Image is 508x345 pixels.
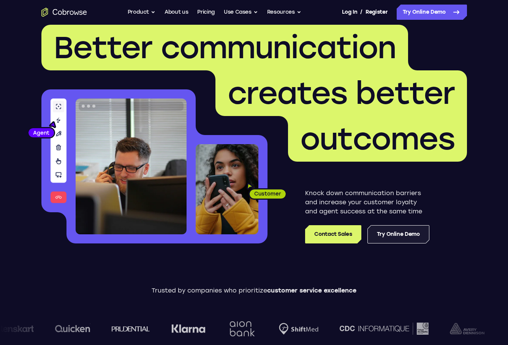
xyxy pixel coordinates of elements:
img: tab_domain_overview_orange.svg [21,44,27,50]
img: Shiftmed [279,323,318,335]
a: Go to the home page [41,8,87,17]
div: Keywords by Traffic [84,45,128,50]
img: logo_orange.svg [12,12,18,18]
img: A customer holding their phone [196,144,258,234]
span: / [360,8,362,17]
div: v 4.0.25 [21,12,37,18]
button: Use Cases [224,5,258,20]
a: Register [366,5,388,20]
a: Try Online Demo [367,225,429,243]
span: Better communication [54,29,396,66]
img: prudential [112,326,150,332]
p: Knock down communication barriers and increase your customer loyalty and agent success at the sam... [305,189,429,216]
img: tab_keywords_by_traffic_grey.svg [76,44,82,50]
img: website_grey.svg [12,20,18,26]
span: outcomes [300,121,455,157]
button: Product [128,5,156,20]
button: Resources [267,5,301,20]
img: CDC Informatique [340,323,429,334]
img: A customer support agent talking on the phone [76,99,187,234]
a: Pricing [197,5,215,20]
div: Domain Overview [29,45,68,50]
img: Klarna [171,324,206,333]
a: Contact Sales [305,225,361,243]
a: Log In [342,5,357,20]
img: Aion Bank [227,313,258,344]
a: Try Online Demo [397,5,467,20]
div: Domain: [DOMAIN_NAME] [20,20,84,26]
span: creates better [228,75,455,111]
span: customer service excellence [267,287,356,294]
a: About us [165,5,188,20]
